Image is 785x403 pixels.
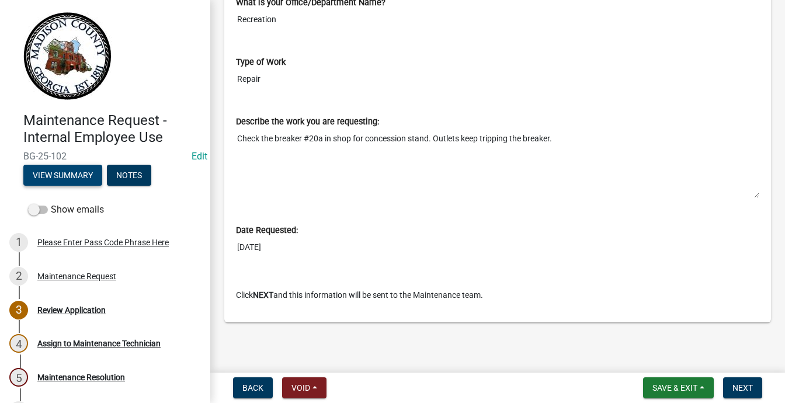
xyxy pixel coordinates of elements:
label: Date Requested: [236,227,298,235]
strong: NEXT [253,290,273,300]
div: 5 [9,368,28,387]
p: Click and this information will be sent to the Maintenance team. [236,289,759,301]
div: 4 [9,334,28,353]
button: View Summary [23,165,102,186]
h4: Maintenance Request - Internal Employee Use [23,112,201,146]
button: Back [233,377,273,398]
a: Edit [192,151,207,162]
button: Save & Exit [643,377,714,398]
div: 3 [9,301,28,319]
button: Next [723,377,762,398]
span: BG-25-102 [23,151,187,162]
wm-modal-confirm: Summary [23,171,102,180]
label: Type of Work [236,58,286,67]
span: Save & Exit [652,383,697,392]
div: Assign to Maintenance Technician [37,339,161,348]
label: Describe the work you are requesting: [236,118,379,126]
span: Back [242,383,263,392]
div: Maintenance Request [37,272,116,280]
span: Void [291,383,310,392]
textarea: Check the breaker #20a in shop for concession stand. Outlets keep tripping the breaker. [236,128,759,199]
div: Review Application [37,306,106,314]
div: Maintenance Resolution [37,373,125,381]
span: Next [732,383,753,392]
div: 2 [9,267,28,286]
wm-modal-confirm: Edit Application Number [192,151,207,162]
button: Notes [107,165,151,186]
button: Void [282,377,326,398]
div: 1 [9,233,28,252]
wm-modal-confirm: Notes [107,171,151,180]
img: Madison County, Georgia [23,12,112,100]
div: Please Enter Pass Code Phrase Here [37,238,169,246]
label: Show emails [28,203,104,217]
